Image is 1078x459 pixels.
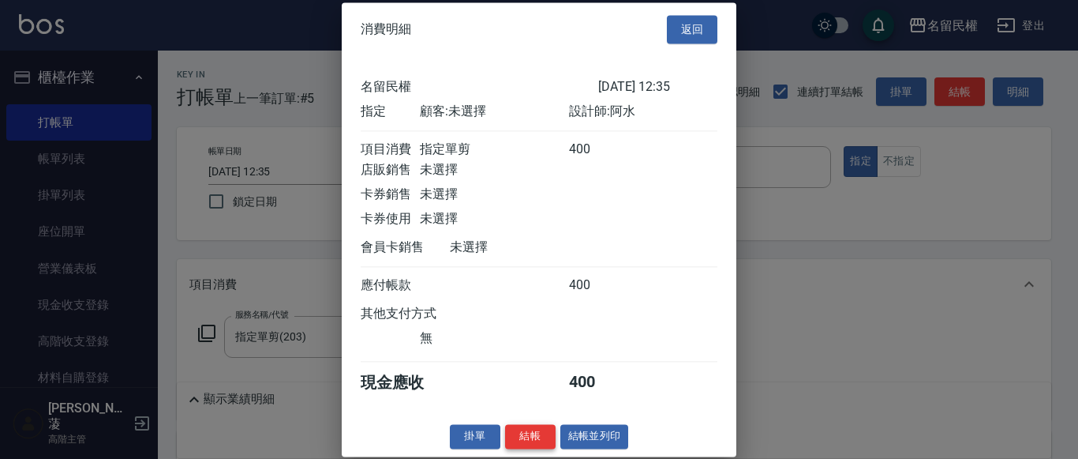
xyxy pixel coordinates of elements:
[420,211,568,228] div: 未選擇
[361,306,480,322] div: 其他支付方式
[569,372,628,393] div: 400
[505,424,556,449] button: 結帳
[420,141,568,158] div: 指定單剪
[569,103,717,120] div: 設計師: 阿水
[361,372,450,393] div: 現金應收
[361,211,420,228] div: 卡券使用
[361,21,411,37] span: 消費明細
[361,186,420,203] div: 卡券銷售
[361,162,420,179] div: 店販銷售
[420,103,568,120] div: 顧客: 未選擇
[450,424,500,449] button: 掛單
[361,277,420,294] div: 應付帳款
[361,239,450,256] div: 會員卡銷售
[361,141,420,158] div: 項目消費
[361,79,598,96] div: 名留民權
[450,239,598,256] div: 未選擇
[361,103,420,120] div: 指定
[420,186,568,203] div: 未選擇
[420,330,568,347] div: 無
[420,162,568,179] div: 未選擇
[667,15,717,44] button: 返回
[598,79,717,96] div: [DATE] 12:35
[560,424,629,449] button: 結帳並列印
[569,277,628,294] div: 400
[569,141,628,158] div: 400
